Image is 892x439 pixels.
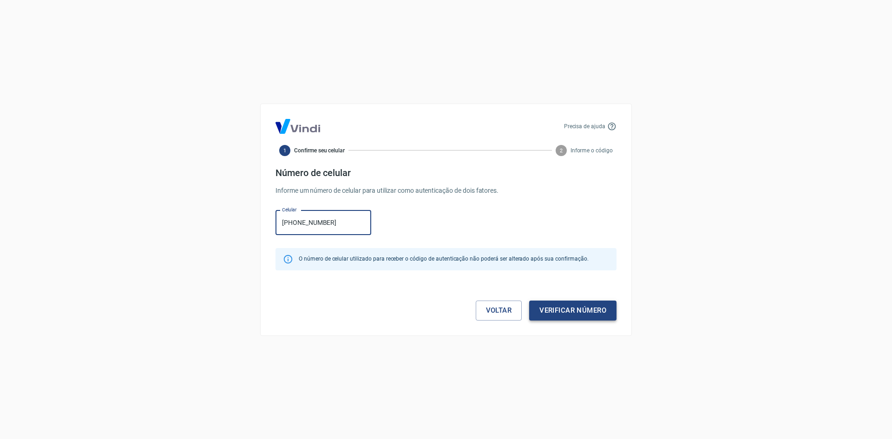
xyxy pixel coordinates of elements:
label: Celular [282,206,297,213]
img: Logo Vind [275,119,320,134]
p: Informe um número de celular para utilizar como autenticação de dois fatores. [275,186,617,196]
h4: Número de celular [275,167,617,178]
span: Confirme seu celular [294,146,345,155]
a: Voltar [476,301,522,320]
text: 1 [283,147,286,153]
p: Precisa de ajuda [564,122,605,131]
text: 2 [560,147,563,153]
button: Verificar número [529,301,617,320]
span: Informe o código [571,146,613,155]
div: O número de celular utilizado para receber o código de autenticação não poderá ser alterado após ... [299,251,588,268]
